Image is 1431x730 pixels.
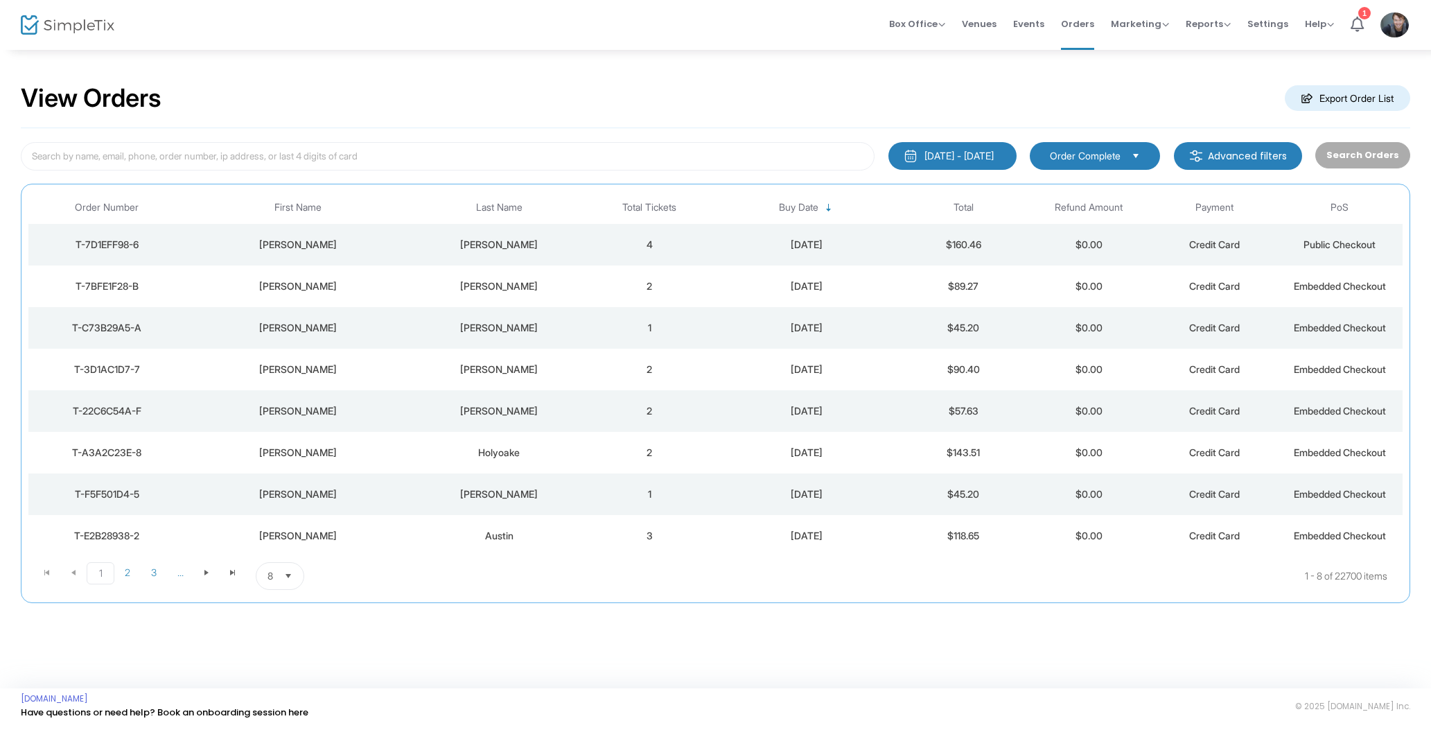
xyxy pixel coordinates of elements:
[716,321,897,335] div: 2025-09-18
[1126,148,1145,164] button: Select
[114,562,141,583] span: Page 2
[141,562,167,583] span: Page 3
[1294,530,1386,541] span: Embedded Checkout
[414,446,583,460] div: Holyoake
[901,390,1026,432] td: $57.63
[28,191,1403,557] div: Data table
[716,279,897,293] div: 2025-09-18
[1189,446,1240,458] span: Credit Card
[32,279,182,293] div: T-7BFE1F28-B
[1186,17,1231,31] span: Reports
[1026,390,1152,432] td: $0.00
[1305,17,1334,31] span: Help
[1189,530,1240,541] span: Credit Card
[901,191,1026,224] th: Total
[716,238,897,252] div: 2025-09-18
[1294,363,1386,375] span: Embedded Checkout
[1294,488,1386,500] span: Embedded Checkout
[1294,280,1386,292] span: Embedded Checkout
[188,446,407,460] div: Kristen
[1189,363,1240,375] span: Credit Card
[1189,149,1203,163] img: filter
[21,83,161,114] h2: View Orders
[1026,191,1152,224] th: Refund Amount
[1189,238,1240,250] span: Credit Card
[32,238,182,252] div: T-7D1EFF98-6
[587,224,712,266] td: 4
[32,404,182,418] div: T-22C6C54A-F
[1026,307,1152,349] td: $0.00
[901,473,1026,515] td: $45.20
[901,432,1026,473] td: $143.51
[888,142,1017,170] button: [DATE] - [DATE]
[75,202,139,214] span: Order Number
[201,567,212,578] span: Go to the next page
[904,149,918,163] img: monthly
[87,562,114,584] span: Page 1
[188,363,407,376] div: Christine
[1331,202,1349,214] span: PoS
[1026,473,1152,515] td: $0.00
[716,446,897,460] div: 2025-09-18
[274,202,322,214] span: First Name
[188,279,407,293] div: Pam
[32,487,182,501] div: T-F5F501D4-5
[1294,322,1386,333] span: Embedded Checkout
[716,487,897,501] div: 2025-09-18
[1189,280,1240,292] span: Credit Card
[188,238,407,252] div: dale
[823,202,834,214] span: Sortable
[1295,701,1410,712] span: © 2025 [DOMAIN_NAME] Inc.
[1111,17,1169,31] span: Marketing
[476,202,523,214] span: Last Name
[716,363,897,376] div: 2025-09-18
[1294,446,1386,458] span: Embedded Checkout
[188,321,407,335] div: Kelly
[901,307,1026,349] td: $45.20
[1285,85,1410,111] m-button: Export Order List
[188,487,407,501] div: Hannah
[1174,142,1302,170] m-button: Advanced filters
[716,404,897,418] div: 2025-09-18
[414,321,583,335] div: Cassidy
[220,562,246,583] span: Go to the last page
[267,569,273,583] span: 8
[716,529,897,543] div: 2025-09-18
[279,563,298,589] button: Select
[1013,6,1044,42] span: Events
[587,307,712,349] td: 1
[414,279,583,293] div: Stewart
[1050,149,1121,163] span: Order Complete
[32,321,182,335] div: T-C73B29A5-A
[21,706,308,719] a: Have questions or need help? Book an onboarding session here
[1026,266,1152,307] td: $0.00
[924,149,994,163] div: [DATE] - [DATE]
[32,529,182,543] div: T-E2B28938-2
[587,266,712,307] td: 2
[414,404,583,418] div: Gurr
[1061,6,1094,42] span: Orders
[193,562,220,583] span: Go to the next page
[587,390,712,432] td: 2
[962,6,997,42] span: Venues
[414,363,583,376] div: Holmes
[227,567,238,578] span: Go to the last page
[167,562,193,583] span: Page 4
[901,349,1026,390] td: $90.40
[779,202,818,214] span: Buy Date
[1247,6,1288,42] span: Settings
[587,191,712,224] th: Total Tickets
[414,238,583,252] div: swanson
[1026,224,1152,266] td: $0.00
[188,529,407,543] div: William
[1189,322,1240,333] span: Credit Card
[1189,405,1240,417] span: Credit Card
[1026,432,1152,473] td: $0.00
[442,562,1387,590] kendo-pager-info: 1 - 8 of 22700 items
[21,142,875,171] input: Search by name, email, phone, order number, ip address, or last 4 digits of card
[188,404,407,418] div: Shalyn
[1189,488,1240,500] span: Credit Card
[587,432,712,473] td: 2
[587,473,712,515] td: 1
[414,487,583,501] div: yohn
